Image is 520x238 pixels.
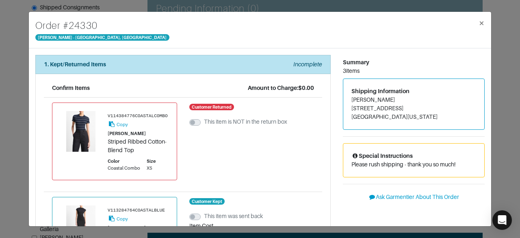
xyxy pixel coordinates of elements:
[52,84,90,92] div: Confirm Items
[61,111,101,152] img: Product
[108,208,165,213] small: V113284764COASTALBLUE
[343,191,485,203] button: Ask Garmentier About This Order
[351,153,413,159] span: Special Instructions
[189,198,225,205] span: Customer Kept
[472,12,491,35] button: Close
[44,61,106,68] strong: 1. Kept/Returned Items
[351,96,476,121] address: [PERSON_NAME] [STREET_ADDRESS] [GEOGRAPHIC_DATA][US_STATE]
[108,131,146,136] small: [PERSON_NAME]
[147,158,156,165] div: Size
[108,138,169,155] div: Striped Ribbed Cotton-Blend Top
[108,158,140,165] div: Color
[479,17,485,28] span: ×
[248,84,314,92] div: Amount to Charge: $0.00
[204,118,287,126] label: This item is NOT in the return box
[351,88,409,94] span: Shipping Information
[189,104,234,110] span: Customer Returned
[108,120,128,129] button: Copy
[147,165,156,172] div: XS
[343,58,485,67] div: Summary
[108,225,146,230] small: [PERSON_NAME]
[293,61,322,68] em: Incomplete
[492,210,512,230] div: Open Intercom Messenger
[117,216,128,221] small: Copy
[189,222,213,230] label: Item Cost
[35,18,169,33] h4: Order # 24330
[108,214,128,223] button: Copy
[343,67,485,75] div: 3 items
[204,212,263,221] label: This item was sent back
[117,122,128,127] small: Copy
[351,160,476,169] p: Please rush shipping - thank you so much!
[108,114,168,118] small: V114384776COASTALCOMBO
[35,34,169,41] span: [PERSON_NAME] - [GEOGRAPHIC_DATA], [GEOGRAPHIC_DATA]
[108,165,140,172] div: Coastal Combo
